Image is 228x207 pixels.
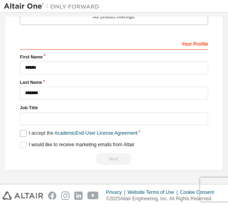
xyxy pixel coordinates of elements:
img: Altair One [4,2,103,10]
label: I accept the [20,130,137,137]
img: instagram.svg [61,192,70,200]
div: Website Terms of Use [128,189,180,195]
div: Read and acccept EULA to continue [20,153,208,165]
label: First Name [20,54,208,60]
img: youtube.svg [87,192,99,200]
div: Cookie Consent [180,189,218,195]
img: facebook.svg [48,192,56,200]
img: altair_logo.svg [2,192,43,200]
label: Job Title [20,104,208,111]
img: linkedin.svg [74,192,83,200]
a: Academic End-User License Agreement [54,130,137,136]
div: Your Profile [20,37,208,50]
label: Last Name [20,79,208,85]
div: Privacy [106,189,128,195]
label: I would like to receive marketing emails from Altair [20,141,134,148]
p: © 2025 Altair Engineering, Inc. All Rights Reserved. [106,195,219,202]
